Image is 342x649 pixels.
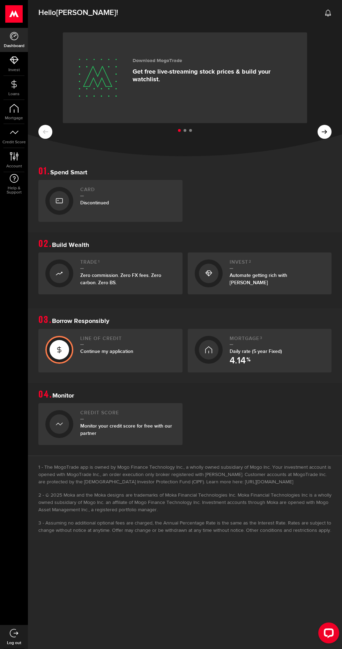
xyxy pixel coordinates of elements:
[98,259,100,264] sup: 1
[80,423,172,436] span: Monitor your credit score for free with our partner
[38,464,332,486] li: The MogoTrade app is owned by Mogo Finance Technology Inc., a wholly owned subsidiary of Mogo Inc...
[56,8,116,17] span: [PERSON_NAME]
[249,259,251,264] sup: 2
[133,58,297,64] h3: Download MogoTrade
[80,272,161,286] span: Zero commission. Zero FX fees. Zero carbon. Zero BS.
[38,329,183,373] a: Line of creditContinue my application
[230,272,287,286] span: Automate getting rich with [PERSON_NAME]
[230,348,282,354] span: Daily rate (5 year Fixed)
[38,180,183,222] a: CardDiscontinued
[230,356,246,365] span: 4.14
[80,336,176,345] h2: Line of credit
[260,336,262,340] sup: 3
[38,315,332,325] h1: Borrow Responsibly
[80,410,176,420] h2: Credit Score
[63,32,307,123] a: Download MogoTrade Get free live-streaming stock prices & build your watchlist.
[230,259,325,269] h2: Invest
[38,167,332,176] h1: Spend Smart
[80,348,133,354] span: Continue my application
[230,336,325,345] h2: Mortgage
[38,252,183,294] a: Trade1Zero commission. Zero FX fees. Zero carbon. Zero BS.
[80,187,176,196] h2: Card
[38,390,332,400] h1: Monitor
[80,259,176,269] h2: Trade
[188,252,332,294] a: Invest2Automate getting rich with [PERSON_NAME]
[38,403,183,445] a: Credit ScoreMonitor your credit score for free with our partner
[38,492,332,514] li: © 2025 Moka and the Moka designs are trademarks of Moka Financial Technologies Inc. Moka Financia...
[38,6,118,20] span: Hello !
[313,620,342,649] iframe: LiveChat chat widget
[80,200,109,206] span: Discontinued
[246,357,251,365] span: %
[133,68,297,83] p: Get free live-streaming stock prices & build your watchlist.
[188,329,332,373] a: Mortgage3Daily rate (5 year Fixed) 4.14 %
[38,520,332,534] li: Assuming no additional optional fees are charged, the Annual Percentage Rate is the same as the I...
[38,239,332,249] h1: Build Wealth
